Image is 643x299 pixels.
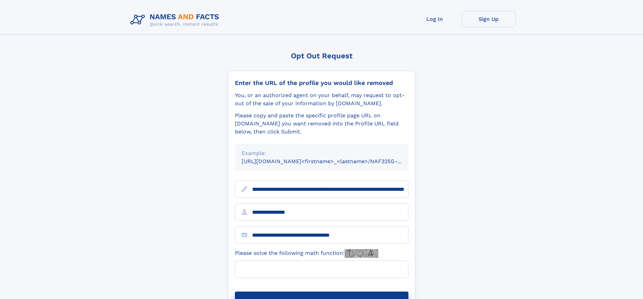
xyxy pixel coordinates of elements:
[235,112,408,136] div: Please copy and paste the specific profile page URL on [DOMAIN_NAME] you want removed into the Pr...
[235,79,408,87] div: Enter the URL of the profile you would like removed
[242,149,402,157] div: Example:
[408,11,462,27] a: Log In
[228,52,416,60] div: Opt Out Request
[128,11,225,29] img: Logo Names and Facts
[242,158,421,165] small: [URL][DOMAIN_NAME]<firstname>_<lastname>/NAF325G-xxxxxxxx
[235,91,408,108] div: You, or an authorized agent on your behalf, may request to opt-out of the sale of your informatio...
[462,11,516,27] a: Sign Up
[235,249,378,258] label: Please solve the following math function:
